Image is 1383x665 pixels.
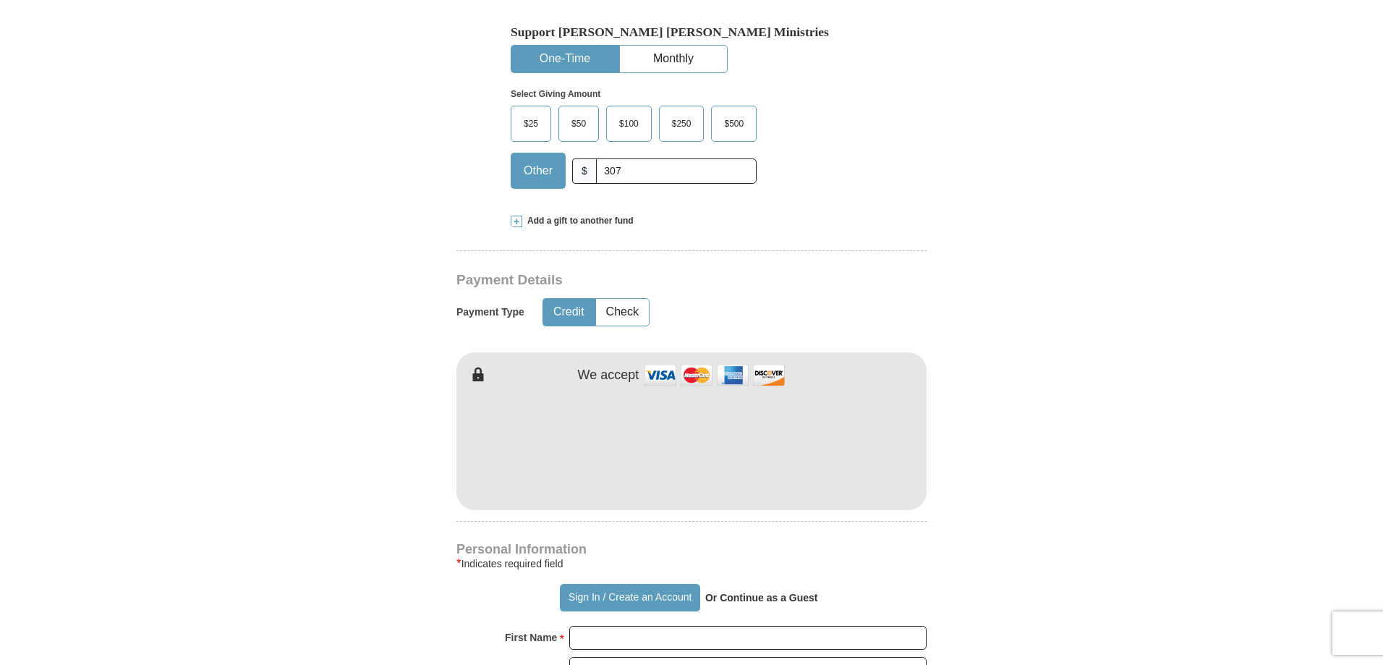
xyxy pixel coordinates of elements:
[717,113,751,135] span: $500
[456,543,927,555] h4: Personal Information
[505,627,557,648] strong: First Name
[596,158,757,184] input: Other Amount
[516,113,545,135] span: $25
[511,46,618,72] button: One-Time
[511,89,600,99] strong: Select Giving Amount
[516,160,560,182] span: Other
[456,555,927,572] div: Indicates required field
[665,113,699,135] span: $250
[572,158,597,184] span: $
[578,368,639,384] h4: We accept
[456,272,825,289] h3: Payment Details
[642,360,787,391] img: credit cards accepted
[564,113,593,135] span: $50
[620,46,727,72] button: Monthly
[511,25,872,40] h5: Support [PERSON_NAME] [PERSON_NAME] Ministries
[560,584,699,611] button: Sign In / Create an Account
[456,306,524,318] h5: Payment Type
[705,592,818,603] strong: Or Continue as a Guest
[543,299,595,326] button: Credit
[522,215,634,227] span: Add a gift to another fund
[596,299,649,326] button: Check
[612,113,646,135] span: $100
